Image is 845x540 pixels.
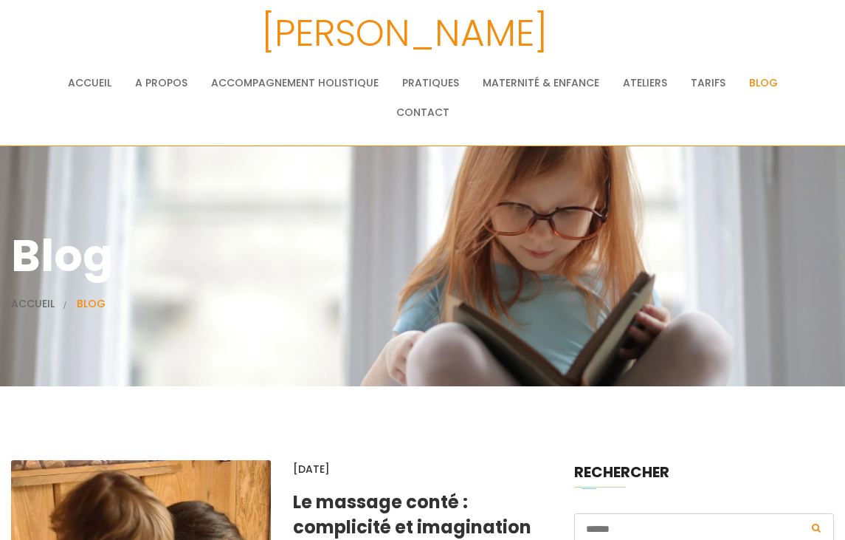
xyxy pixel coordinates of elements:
[691,68,725,98] a: Tarifs
[135,68,187,98] a: A propos
[293,460,553,479] div: [DATE]
[623,68,667,98] a: Ateliers
[68,68,111,98] a: Accueil
[293,490,531,539] a: Le massage conté : complicité et imagination
[41,4,768,63] h3: [PERSON_NAME]
[211,68,379,98] a: Accompagnement holistique
[402,68,459,98] a: Pratiques
[11,220,834,291] h1: Blog
[483,68,599,98] a: Maternité & Enfance
[749,68,778,98] a: Blog
[396,98,449,127] a: Contact
[574,460,834,484] h3: rechercher
[11,296,55,311] a: Accueil
[77,295,106,312] li: Blog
